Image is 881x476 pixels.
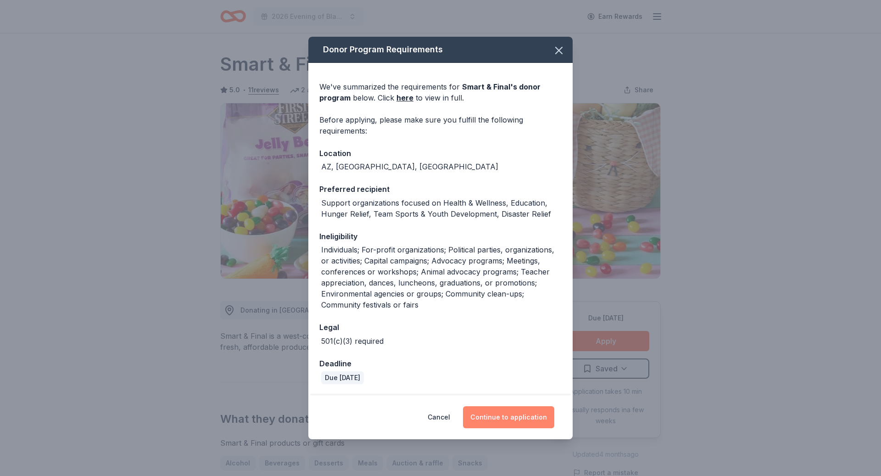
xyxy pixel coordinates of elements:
[396,92,413,103] a: here
[321,244,562,310] div: Individuals; For-profit organizations; Political parties, organizations, or activities; Capital c...
[321,197,562,219] div: Support organizations focused on Health & Wellness, Education, Hunger Relief, Team Sports & Youth...
[319,321,562,333] div: Legal
[319,230,562,242] div: Ineligibility
[319,147,562,159] div: Location
[319,358,562,370] div: Deadline
[321,336,384,347] div: 501(c)(3) required
[321,371,364,384] div: Due [DATE]
[319,114,562,136] div: Before applying, please make sure you fulfill the following requirements:
[319,81,562,103] div: We've summarized the requirements for below. Click to view in full.
[319,183,562,195] div: Preferred recipient
[321,161,498,172] div: AZ, [GEOGRAPHIC_DATA], [GEOGRAPHIC_DATA]
[308,37,573,63] div: Donor Program Requirements
[428,406,450,428] button: Cancel
[463,406,554,428] button: Continue to application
